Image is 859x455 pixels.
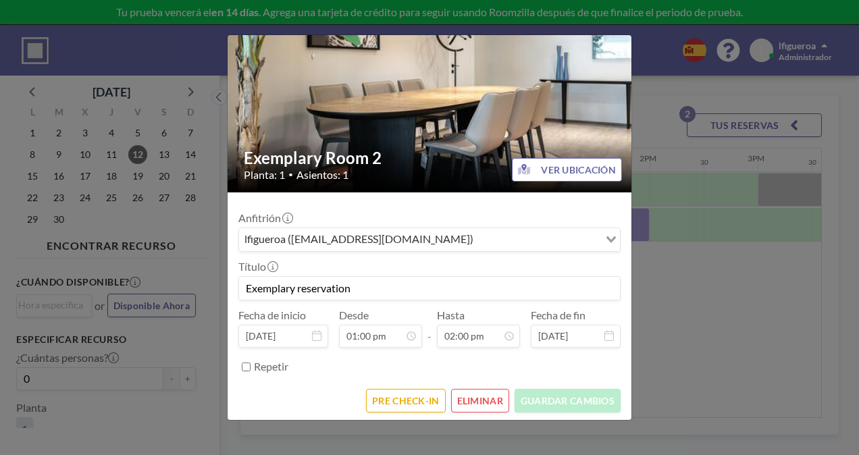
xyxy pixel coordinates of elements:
span: Planta: 1 [244,168,285,182]
label: Repetir [254,360,288,373]
button: VER UBICACIÓN [512,158,622,182]
button: PRE CHECK-IN [366,389,445,412]
div: Search for option [239,228,620,251]
span: - [427,313,432,343]
label: Hasta [437,309,465,322]
button: GUARDAR CAMBIOS [515,389,621,412]
span: lfigueroa ([EMAIL_ADDRESS][DOMAIN_NAME]) [242,231,476,248]
label: Desde [339,309,369,322]
label: Título [238,260,277,273]
label: Fecha de fin [531,309,585,322]
input: Search for option [477,231,598,248]
span: Asientos: 1 [296,168,348,182]
label: Fecha de inicio [238,309,306,322]
button: ELIMINAR [451,389,509,412]
input: (Sin título) [239,277,620,300]
h2: Exemplary Room 2 [244,148,617,168]
span: • [288,169,293,180]
label: Anfitrión [238,211,292,225]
